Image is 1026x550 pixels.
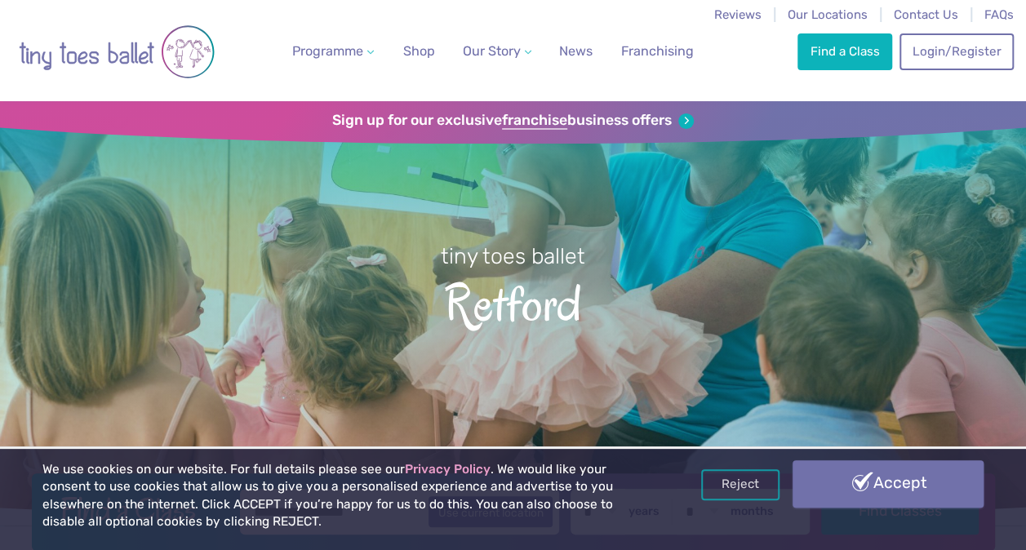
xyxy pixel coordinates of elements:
[701,469,779,500] a: Reject
[286,35,380,68] a: Programme
[397,35,442,68] a: Shop
[894,7,958,22] a: Contact Us
[463,43,521,59] span: Our Story
[714,7,762,22] a: Reviews
[332,112,694,130] a: Sign up for our exclusivefranchisebusiness offers
[788,7,868,22] a: Our Locations
[405,462,491,477] a: Privacy Policy
[793,460,984,508] a: Accept
[42,461,655,531] p: We use cookies on our website. For full details please see our . We would like your consent to us...
[26,271,1000,331] span: Retford
[621,43,694,59] span: Franchising
[797,33,892,69] a: Find a Class
[456,35,538,68] a: Our Story
[441,243,585,269] small: tiny toes ballet
[984,7,1014,22] a: FAQs
[403,43,435,59] span: Shop
[19,11,215,93] img: tiny toes ballet
[899,33,1014,69] a: Login/Register
[553,35,599,68] a: News
[559,43,593,59] span: News
[502,112,567,130] strong: franchise
[292,43,363,59] span: Programme
[615,35,700,68] a: Franchising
